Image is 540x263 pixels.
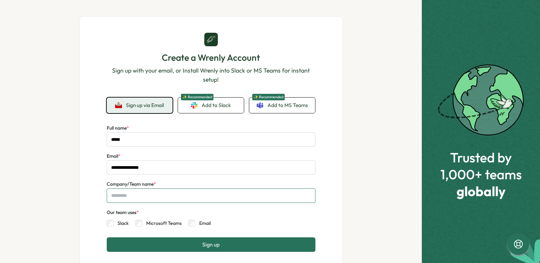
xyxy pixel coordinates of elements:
[178,98,244,113] a: ✨ RecommendedAdd to Slack
[142,220,182,227] label: Microsoft Teams
[113,220,129,227] label: Slack
[126,102,164,108] span: Sign up via Email
[107,209,139,216] div: Our team uses
[249,98,315,113] a: ✨ RecommendedAdd to MS Teams
[440,150,522,165] span: Trusted by
[107,153,121,160] label: Email
[107,237,315,252] button: Sign up
[202,241,220,247] span: Sign up
[181,94,214,101] span: ✨ Recommended
[107,66,315,84] p: Sign up with your email, or Install Wrenly into Slack or MS Teams for instant setup!
[252,94,285,101] span: ✨ Recommended
[107,181,156,188] label: Company/Team name
[107,125,129,132] label: Full name
[440,184,522,199] span: globally
[202,102,231,109] span: Add to Slack
[107,52,315,63] h1: Create a Wrenly Account
[107,98,173,113] button: Sign up via Email
[267,102,308,109] span: Add to MS Teams
[195,220,211,227] label: Email
[440,167,522,182] span: 1,000+ teams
